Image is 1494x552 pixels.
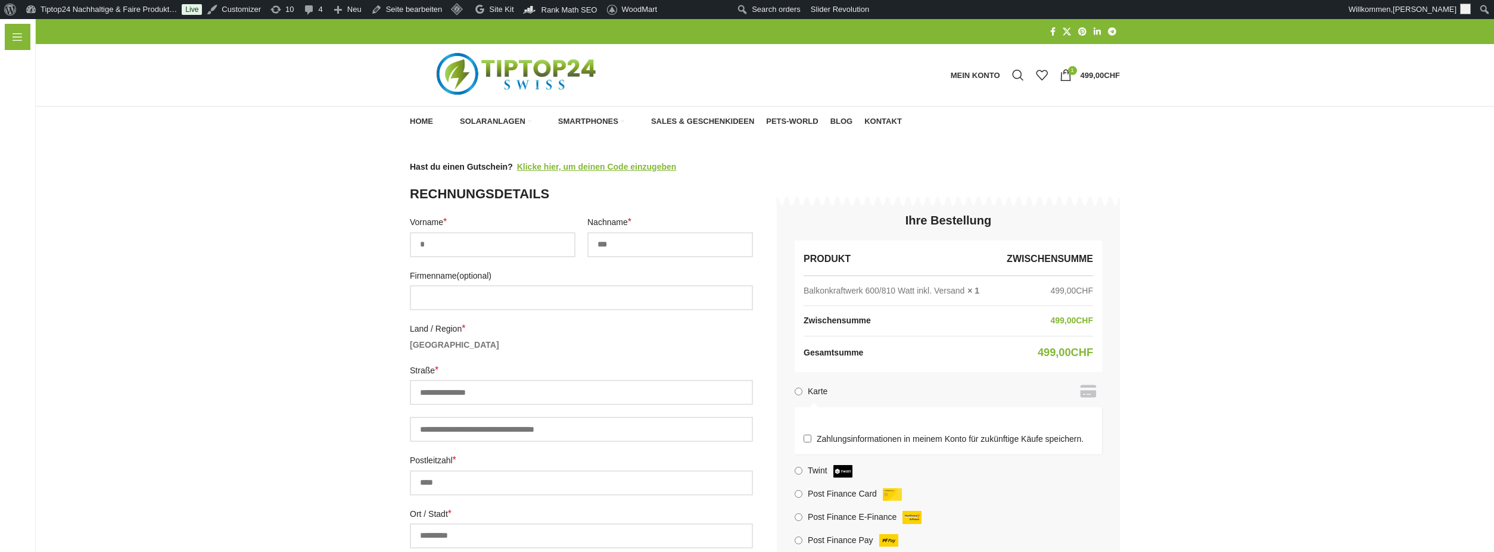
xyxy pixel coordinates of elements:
[1071,347,1093,358] span: CHF
[410,454,753,467] label: Postleitzahl
[1104,71,1120,80] span: CHF
[766,117,818,126] span: Pets-World
[517,160,677,173] a: Gutscheincode eingeben
[543,116,554,127] img: Smartphones
[808,512,925,522] label: Post Finance E-Finance
[804,338,869,368] th: Gesamtsumme
[766,110,818,133] a: Pets-World
[636,116,647,127] img: Sales & Geschenkideen
[410,117,433,126] span: Home
[864,117,902,126] span: Kontakt
[636,110,754,133] a: Sales & Geschenkideen
[1068,66,1077,75] span: 1
[410,364,753,377] label: Straße
[410,322,753,335] label: Land / Region
[902,511,922,523] img: post-finance-e-finance
[830,110,853,133] a: Blog
[1050,316,1093,325] bdi: 499,00
[651,117,754,126] span: Sales & Geschenkideen
[879,534,898,547] img: post-finance-pay
[1077,384,1099,398] img: Karte
[410,110,433,133] a: Home
[1081,71,1120,80] bdi: 499,00
[951,71,1000,79] span: Mein Konto
[1104,24,1120,40] a: Telegram Social Link
[182,4,202,15] a: Live
[1038,347,1093,358] bdi: 499,00
[808,466,855,475] label: Twint
[804,306,877,336] th: Zwischensumme
[804,285,964,297] span: Balkonkraftwerk 600/810 Watt inkl. Versand
[587,216,753,229] label: Nachname
[945,63,1006,87] a: Mein Konto
[445,110,531,133] a: Solaranlagen
[410,216,575,229] label: Vorname
[967,285,979,297] strong: × 1
[1006,63,1030,87] a: Suche
[404,110,908,133] div: Hauptnavigation
[1090,24,1104,40] a: LinkedIn Social Link
[410,340,499,350] strong: [GEOGRAPHIC_DATA]
[883,488,902,501] img: post-finance-card
[1076,316,1093,325] span: CHF
[410,70,626,79] a: Logo der Website
[817,434,1084,444] label: Zahlungsinformationen in meinem Konto für zukünftige Käufe speichern.
[1054,63,1126,87] a: 1 499,00CHF
[410,185,753,204] h3: Rechnungsdetails
[864,110,902,133] a: Kontakt
[489,5,513,14] span: Site Kit
[543,110,624,133] a: Smartphones
[460,117,525,126] span: Solaranlagen
[1047,24,1059,40] a: Facebook Social Link
[558,117,618,126] span: Smartphones
[410,507,753,520] label: Ort / Stadt
[905,212,991,229] h4: Ihre Bestellung
[1030,63,1054,87] div: Meine Wunschliste
[668,3,734,17] img: Aufrufe der letzten 48 Stunden. Klicke hier für weitere Jetpack-Statistiken.
[1393,5,1456,14] span: [PERSON_NAME]
[804,244,948,275] th: Produkt
[1075,24,1090,40] a: Pinterest Social Link
[1076,286,1093,295] span: CHF
[445,116,456,127] img: Solaranlagen
[808,489,905,498] label: Post Finance Card
[1059,24,1075,40] a: X Social Link
[808,535,901,545] label: Post Finance Pay
[833,465,852,478] img: twint
[410,160,676,173] div: Hast du einen Gutschein?
[808,387,827,397] label: Karte
[1050,286,1093,295] bdi: 499,00
[948,244,1093,275] th: Zwischensumme
[811,5,869,14] span: Slider Revolution
[457,271,491,280] span: (optional)
[541,5,597,14] span: Rank Math SEO
[410,269,753,282] label: Firmenname
[830,117,853,126] span: Blog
